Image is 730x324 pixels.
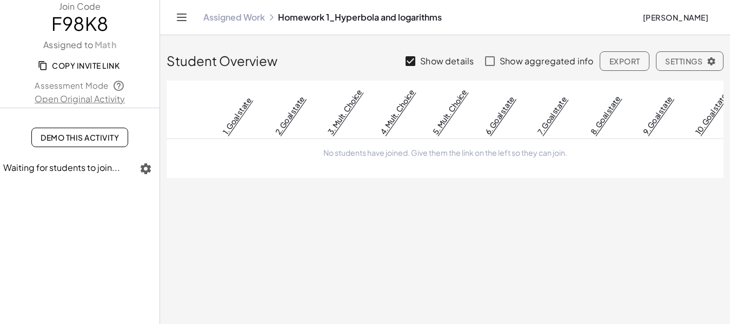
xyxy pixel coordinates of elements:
td: No students have joined. Give them the link on the left so they can join. [167,139,724,167]
span: [PERSON_NAME] [642,12,708,22]
label: Assigned to [43,39,116,51]
a: 6. Goal state [483,94,516,136]
label: Show aggregated info [500,48,593,74]
span: Settings [665,56,714,66]
button: Toggle navigation [173,9,190,26]
a: Assigned Work [203,12,265,23]
a: 9. Goal state [640,94,674,136]
label: Show details [420,48,474,74]
a: 4. Mult. Choice [378,87,416,136]
span: Demo This Activity [41,133,119,142]
button: Settings [656,51,724,71]
span: Waiting for students to join... [3,162,120,173]
div: Student Overview [167,35,724,74]
button: Export [600,51,649,71]
a: 8. Goal state [588,94,622,136]
a: 5. Mult. Choice [430,87,469,136]
button: [PERSON_NAME] [634,8,717,27]
a: 2. Goal state [273,94,307,136]
a: 10. Goal state [693,91,729,136]
a: 3. Mult. Choice [326,87,364,136]
span: Export [609,56,640,66]
a: 1. Goal state [220,95,253,136]
button: Copy Invite Link [31,56,128,75]
span: Copy Invite Link [40,61,120,70]
a: Math [93,39,116,51]
a: Demo This Activity [31,128,128,147]
a: 7. Goal state [535,94,569,136]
